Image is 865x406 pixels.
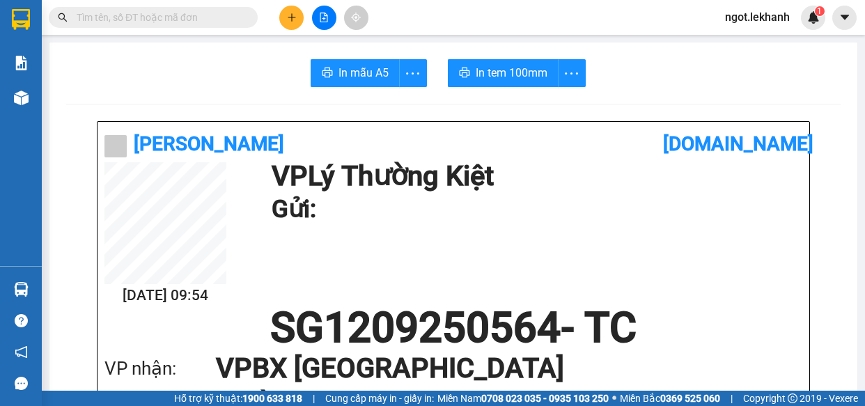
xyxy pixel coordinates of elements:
[104,307,802,349] h1: SG1209250564 - TC
[104,284,226,307] h2: [DATE] 09:54
[351,13,361,22] span: aim
[832,6,857,30] button: caret-down
[807,11,820,24] img: icon-new-feature
[14,282,29,297] img: warehouse-icon
[174,391,302,406] span: Hỗ trợ kỹ thuật:
[12,9,30,30] img: logo-vxr
[400,65,426,82] span: more
[476,64,547,81] span: In tem 100mm
[216,349,774,388] h1: VP BX [GEOGRAPHIC_DATA]
[322,67,333,80] span: printer
[15,377,28,390] span: message
[788,393,797,403] span: copyright
[663,132,813,155] b: [DOMAIN_NAME]
[558,59,586,87] button: more
[399,59,427,87] button: more
[272,190,795,228] h1: Gửi:
[817,6,822,16] span: 1
[839,11,851,24] span: caret-down
[287,13,297,22] span: plus
[313,391,315,406] span: |
[242,393,302,404] strong: 1900 633 818
[815,6,825,16] sup: 1
[312,6,336,30] button: file-add
[448,59,559,87] button: printerIn tem 100mm
[15,345,28,359] span: notification
[58,13,68,22] span: search
[319,13,329,22] span: file-add
[620,391,720,406] span: Miền Bắc
[459,67,470,80] span: printer
[14,56,29,70] img: solution-icon
[612,396,616,401] span: ⚪️
[104,354,216,383] div: VP nhận:
[272,162,795,190] h1: VP Lý Thường Kiệt
[134,132,284,155] b: [PERSON_NAME]
[731,391,733,406] span: |
[15,314,28,327] span: question-circle
[481,393,609,404] strong: 0708 023 035 - 0935 103 250
[437,391,609,406] span: Miền Nam
[344,6,368,30] button: aim
[279,6,304,30] button: plus
[14,91,29,105] img: warehouse-icon
[714,8,801,26] span: ngot.lekhanh
[660,393,720,404] strong: 0369 525 060
[325,391,434,406] span: Cung cấp máy in - giấy in:
[559,65,585,82] span: more
[311,59,400,87] button: printerIn mẫu A5
[338,64,389,81] span: In mẫu A5
[77,10,241,25] input: Tìm tên, số ĐT hoặc mã đơn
